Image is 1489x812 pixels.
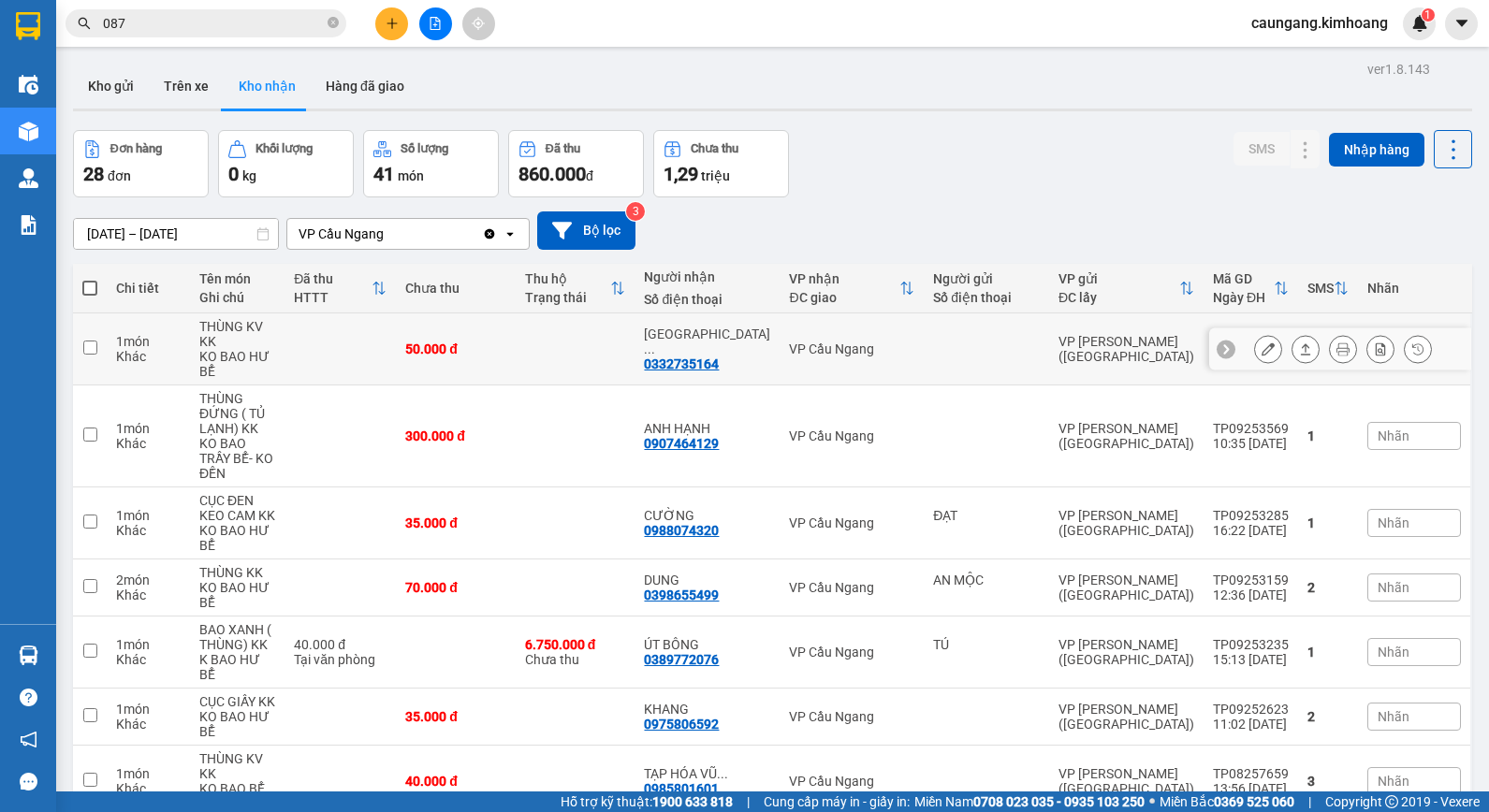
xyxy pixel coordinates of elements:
div: KHANG [644,702,770,717]
div: 1 [1307,428,1349,443]
div: VP gửi [1058,271,1179,286]
button: Nhập hàng [1329,133,1424,167]
div: Ghi chú [199,290,275,305]
div: Đã thu [294,271,372,286]
span: Nhãn [1378,774,1409,789]
div: VP Cầu Ngang [789,515,914,530]
div: 2 món [116,573,181,587]
div: 35.000 đ [405,709,506,724]
div: VP [PERSON_NAME] ([GEOGRAPHIC_DATA]) [1058,421,1194,451]
div: Số điện thoại [644,292,770,307]
div: 11:02 [DATE] [1213,717,1289,732]
div: VP [PERSON_NAME] ([GEOGRAPHIC_DATA]) [1058,573,1194,602]
div: ANH HẠNH [644,421,770,436]
div: VP [PERSON_NAME] ([GEOGRAPHIC_DATA]) [1058,766,1194,796]
div: AN MỘC [933,573,1040,587]
div: Khác [116,523,181,538]
div: 300.000 đ [405,428,506,443]
button: caret-down [1445,7,1478,40]
button: file-add [419,7,452,40]
span: file-add [429,17,442,30]
img: solution-icon [19,215,38,235]
div: 0988074320 [644,523,719,538]
div: 0975806592 [644,717,719,732]
div: 1 món [116,334,181,349]
span: ... [644,341,655,356]
div: 40.000 đ [405,774,506,789]
button: Chưa thu1,29 triệu [653,130,789,197]
div: KO BAO HƯ BỂ [199,580,275,610]
div: THÙNG KV KK [199,751,275,781]
span: search [78,17,91,30]
div: 0332735164 [644,356,719,371]
span: aim [472,17,485,30]
div: 1 [1307,645,1349,660]
div: BAO XANH ( THÙNG) KK [199,622,275,652]
div: 1 món [116,508,181,523]
div: 13:56 [DATE] [1213,781,1289,796]
div: TP09253159 [1213,573,1289,587]
strong: 1900 633 818 [652,794,733,809]
div: Giao hàng [1292,335,1320,363]
div: 0398655499 [644,587,719,602]
div: KO BAO HƯ BỂ [199,709,275,739]
span: copyright [1385,795,1398,808]
img: warehouse-icon [19,168,38,188]
div: VP [PERSON_NAME] ([GEOGRAPHIC_DATA]) [1058,334,1194,364]
div: ĐC giao [789,290,899,305]
div: THÙNG KV KK [199,319,275,349]
div: Khác [116,652,181,667]
button: Bộ lọc [537,211,635,250]
div: 50.000 đ [405,341,506,356]
div: K BAO HƯ BỂ [199,652,275,682]
span: Cung cấp máy in - giấy in: [764,791,910,812]
div: KO BAO TRẦY BỂ- KO ĐỀN [199,436,275,481]
div: KO BAO HƯ BỂ [199,349,275,379]
div: VP Cầu Ngang [789,709,914,724]
span: notification [20,731,37,748]
div: 1 món [116,421,181,436]
span: Nhãn [1378,709,1409,724]
div: VP Cầu Ngang [299,225,384,243]
div: Người nhận [644,269,770,284]
input: Selected VP Cầu Ngang. [386,225,387,243]
input: Select a date range. [74,219,278,249]
th: Toggle SortBy [1049,264,1204,313]
span: 28 [83,163,104,185]
div: Khác [116,781,181,796]
div: 10:35 [DATE] [1213,436,1289,451]
div: CỤC GIẤY KK [199,694,275,709]
span: Nhãn [1378,428,1409,443]
div: 3 [1307,774,1349,789]
div: VP [PERSON_NAME] ([GEOGRAPHIC_DATA]) [1058,637,1194,667]
div: Khác [116,587,181,602]
div: Chưa thu [405,281,506,296]
div: TP09253569 [1213,421,1289,436]
span: caungang.kimhoang [1236,11,1403,35]
th: Toggle SortBy [285,264,396,313]
div: THÙNG KK [199,565,275,580]
span: kg [242,168,256,183]
span: | [1308,791,1311,812]
img: icon-new-feature [1411,15,1428,32]
div: 6.750.000 đ [525,637,626,652]
div: SMS [1307,281,1334,296]
button: aim [462,7,495,40]
span: Nhãn [1378,580,1409,595]
svg: Clear value [482,226,497,241]
strong: 0369 525 060 [1214,794,1294,809]
div: VP Cầu Ngang [789,428,914,443]
div: 15:13 [DATE] [1213,652,1289,667]
div: 2 [1307,709,1349,724]
div: Khác [116,436,181,451]
div: KO BAO BỂ ƯỚT [199,781,275,811]
div: Khác [116,349,181,364]
div: 35.000 đ [405,515,506,530]
div: Chi tiết [116,281,181,296]
div: TÚ [933,637,1040,652]
div: CỤC ĐEN KEO CAM KK [199,493,275,523]
div: Tại văn phòng [294,652,387,667]
span: Miền Nam [914,791,1145,812]
div: THÙNG ĐỨNG ( TỦ LẠNH) KK [199,391,275,436]
div: Số điện thoại [933,290,1040,305]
